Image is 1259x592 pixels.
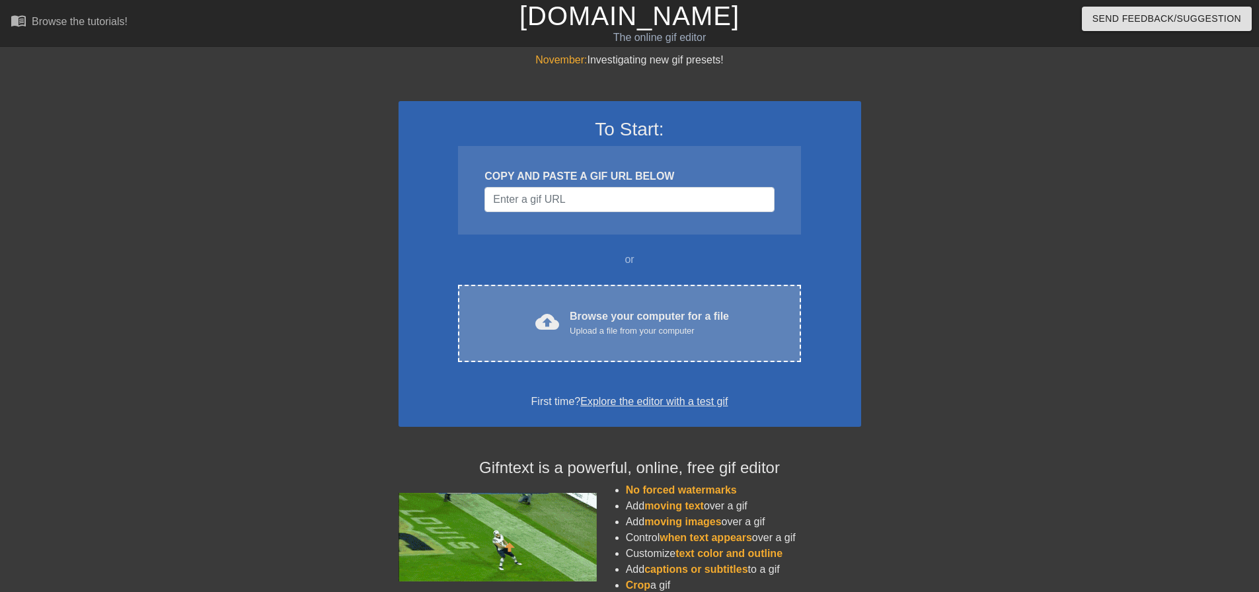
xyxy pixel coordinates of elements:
[399,52,861,68] div: Investigating new gif presets!
[426,30,893,46] div: The online gif editor
[626,514,861,530] li: Add over a gif
[644,500,704,511] span: moving text
[626,530,861,546] li: Control over a gif
[484,168,774,184] div: COPY AND PASTE A GIF URL BELOW
[11,13,128,33] a: Browse the tutorials!
[416,118,844,141] h3: To Start:
[519,1,740,30] a: [DOMAIN_NAME]
[626,498,861,514] li: Add over a gif
[399,459,861,478] h4: Gifntext is a powerful, online, free gif editor
[399,493,597,581] img: football_small.gif
[570,309,729,338] div: Browse your computer for a file
[32,16,128,27] div: Browse the tutorials!
[626,546,861,562] li: Customize
[675,548,782,559] span: text color and outline
[644,516,721,527] span: moving images
[11,13,26,28] span: menu_book
[416,394,844,410] div: First time?
[580,396,728,407] a: Explore the editor with a test gif
[570,324,729,338] div: Upload a file from your computer
[535,54,587,65] span: November:
[484,187,774,212] input: Username
[626,484,737,496] span: No forced watermarks
[660,532,752,543] span: when text appears
[626,562,861,577] li: Add to a gif
[644,564,747,575] span: captions or subtitles
[1092,11,1241,27] span: Send Feedback/Suggestion
[626,579,650,591] span: Crop
[535,310,559,334] span: cloud_upload
[1082,7,1252,31] button: Send Feedback/Suggestion
[433,252,827,268] div: or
